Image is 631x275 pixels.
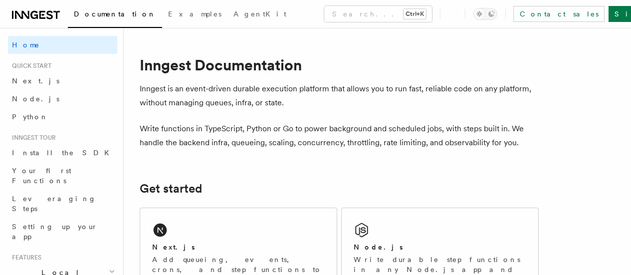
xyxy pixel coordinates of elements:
[140,122,539,150] p: Write functions in TypeScript, Python or Go to power background and scheduled jobs, with steps bu...
[324,6,432,22] button: Search...Ctrl+K
[8,90,117,108] a: Node.js
[152,242,195,252] h2: Next.js
[513,6,605,22] a: Contact sales
[227,3,292,27] a: AgentKit
[12,40,40,50] span: Home
[68,3,162,28] a: Documentation
[12,167,71,185] span: Your first Functions
[8,134,56,142] span: Inngest tour
[12,77,59,85] span: Next.js
[74,10,156,18] span: Documentation
[354,242,403,252] h2: Node.js
[8,190,117,218] a: Leveraging Steps
[12,223,98,241] span: Setting up your app
[162,3,227,27] a: Examples
[8,218,117,246] a: Setting up your app
[12,113,48,121] span: Python
[473,8,497,20] button: Toggle dark mode
[8,62,51,70] span: Quick start
[233,10,286,18] span: AgentKit
[12,195,96,213] span: Leveraging Steps
[140,56,539,74] h1: Inngest Documentation
[168,10,221,18] span: Examples
[8,72,117,90] a: Next.js
[404,9,426,19] kbd: Ctrl+K
[8,162,117,190] a: Your first Functions
[140,182,202,196] a: Get started
[8,254,41,262] span: Features
[8,144,117,162] a: Install the SDK
[140,82,539,110] p: Inngest is an event-driven durable execution platform that allows you to run fast, reliable code ...
[8,36,117,54] a: Home
[12,149,115,157] span: Install the SDK
[12,95,59,103] span: Node.js
[8,108,117,126] a: Python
